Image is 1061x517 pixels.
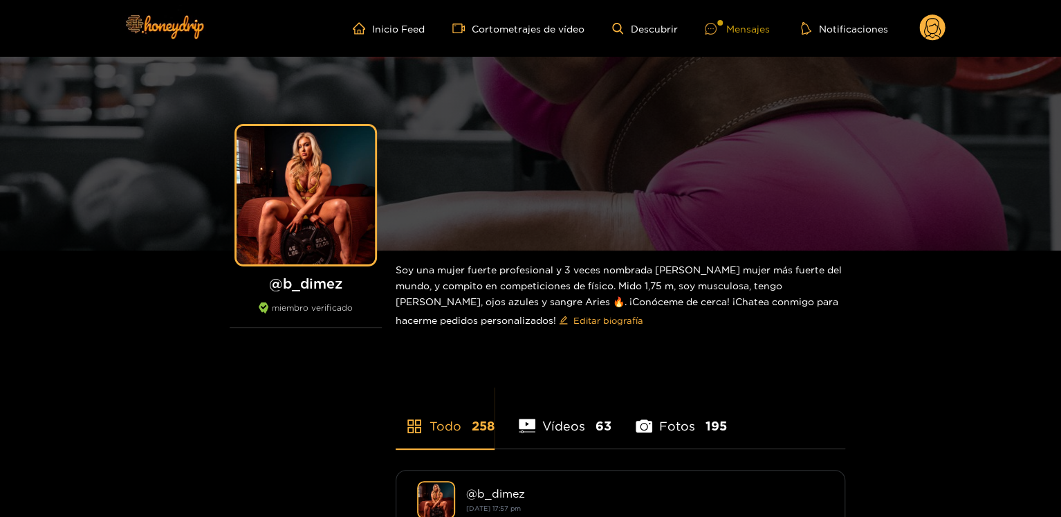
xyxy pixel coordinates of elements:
[472,24,584,34] font: Cortometrajes de vídeo
[659,419,695,433] font: Fotos
[542,419,585,433] font: Vídeos
[818,24,887,34] font: Notificaciones
[559,316,568,326] span: editar
[396,264,842,325] font: Soy una mujer fuerte profesional y 3 veces nombrada [PERSON_NAME] mujer más fuerte del mundo, y c...
[556,309,646,332] button: editarEditar biografía
[269,275,342,291] font: @b_dimez
[466,487,824,500] div: @ b_dimez
[573,316,643,325] font: Editar biografía
[797,21,892,35] button: Notificaciones
[596,419,611,433] font: 63
[630,24,677,34] font: Descubrir
[430,419,461,433] font: Todo
[353,22,425,35] a: Inicio Feed
[472,419,495,433] font: 258
[612,23,677,35] a: Descubrir
[372,24,425,34] font: Inicio Feed
[272,303,353,312] font: miembro verificado
[705,419,727,433] font: 195
[406,418,423,435] span: tienda de aplicaciones
[726,24,769,34] font: Mensajes
[353,22,372,35] span: hogar
[452,22,584,35] a: Cortometrajes de vídeo
[466,505,521,512] small: [DATE] 17:57 pm
[452,22,472,35] span: cámara de vídeo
